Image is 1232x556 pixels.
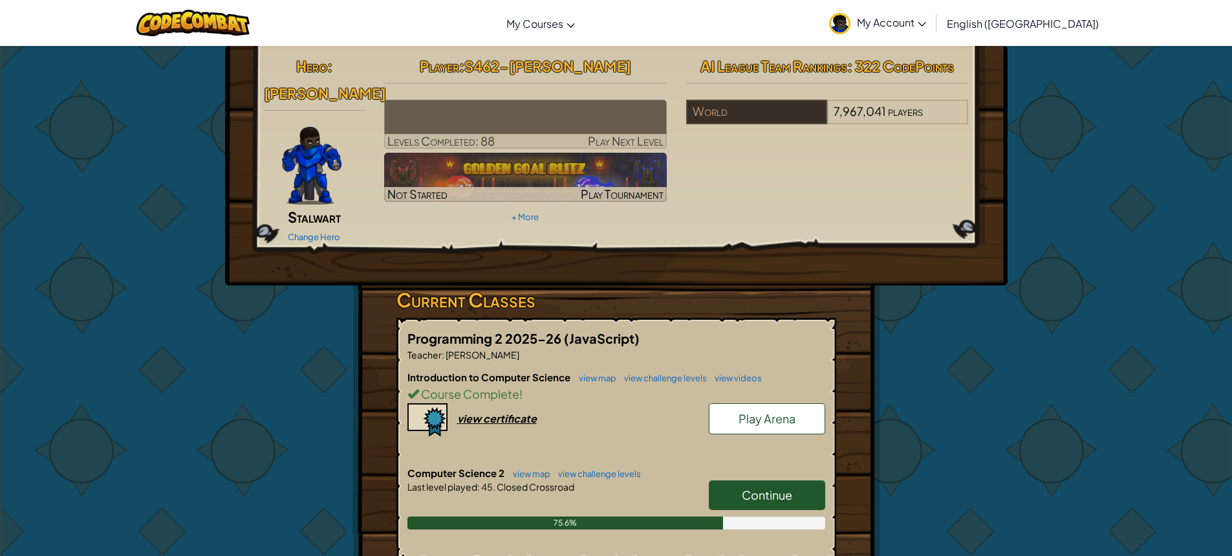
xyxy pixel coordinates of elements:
a: My Account [823,3,933,43]
a: English ([GEOGRAPHIC_DATA]) [940,6,1105,41]
span: Levels Completed: 88 [387,133,495,148]
span: Play Tournament [581,186,664,201]
span: players [888,104,923,118]
a: view map [572,373,616,383]
span: : [459,57,464,75]
span: Player [420,57,459,75]
a: view videos [708,373,762,383]
span: : 322 CodePoints [847,57,954,75]
a: view challenge levels [552,469,641,479]
span: ! [519,386,523,401]
span: [PERSON_NAME] [444,349,519,361]
a: World7,967,041players [686,112,969,127]
h3: Current Classes [396,285,836,315]
img: Golden Goal [384,153,667,202]
a: view challenge levels [618,373,707,383]
span: Not Started [387,186,448,201]
span: Stalwart [288,208,341,226]
span: Closed Crossroad [495,481,574,493]
div: World [686,100,827,124]
span: 7,967,041 [834,104,886,118]
span: [PERSON_NAME] [264,84,386,102]
img: CodeCombat logo [136,10,250,36]
span: Course Complete [419,386,519,401]
span: : [442,349,444,361]
span: Teacher [407,349,442,361]
span: Programming 2 2025-26 [407,330,564,346]
span: English ([GEOGRAPHIC_DATA]) [947,17,1099,30]
a: + More [512,212,539,222]
span: Hero [296,57,327,75]
span: Play Next Level [588,133,664,148]
img: certificate-icon.png [407,403,448,437]
span: : [477,481,480,493]
a: Play Next Level [384,100,667,149]
span: My Account [857,16,926,29]
span: My Courses [506,17,563,30]
span: (JavaScript) [564,330,640,346]
span: Last level played [407,481,477,493]
span: Play Arena [739,411,795,426]
img: avatar [829,13,850,34]
div: view certificate [457,412,537,425]
span: Computer Science 2 [407,467,506,479]
span: S462-[PERSON_NAME] [464,57,631,75]
a: Change Hero [288,232,340,242]
a: My Courses [500,6,581,41]
span: 45. [480,481,495,493]
a: view map [506,469,550,479]
span: Continue [742,487,792,502]
a: view certificate [407,412,537,425]
div: 75.6% [407,517,723,529]
span: AI League Team Rankings [700,57,847,75]
span: : [327,57,332,75]
span: Introduction to Computer Science [407,371,572,383]
img: Gordon-selection-pose.png [282,127,341,205]
a: Not StartedPlay Tournament [384,153,667,202]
